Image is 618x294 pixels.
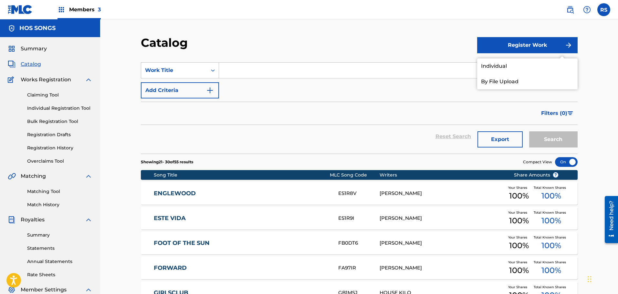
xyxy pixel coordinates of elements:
span: Total Known Shares [534,210,569,215]
a: Summary [27,232,92,238]
span: 100 % [509,215,529,227]
a: ESTE VIDA [154,215,330,222]
a: SummarySummary [8,45,47,53]
span: Compact View [523,159,552,165]
span: Your Shares [508,285,530,289]
div: Help [581,3,593,16]
div: [PERSON_NAME] [380,239,504,247]
img: help [583,6,591,14]
span: 100 % [541,190,561,202]
span: Matching [21,172,46,180]
h5: HOS SONGS [19,25,56,32]
img: 9d2ae6d4665cec9f34b9.svg [206,86,214,94]
img: expand [85,76,92,84]
a: ENGLEWOOD [154,190,330,197]
div: [PERSON_NAME] [380,190,504,197]
div: ES1R9I [338,215,380,222]
span: Total Known Shares [534,185,569,190]
a: Bulk Registration Tool [27,118,92,125]
span: Share Amounts [514,172,559,178]
h2: Catalog [141,35,191,50]
span: 3 [98,6,101,13]
button: Export [477,131,523,147]
span: Summary [21,45,47,53]
a: Match History [27,201,92,208]
a: Individual [477,58,578,74]
span: Total Known Shares [534,285,569,289]
span: Total Known Shares [534,260,569,265]
span: Your Shares [508,210,530,215]
img: expand [85,216,92,224]
img: Catalog [8,60,16,68]
a: FOOT OF THE SUN [154,239,330,247]
a: CatalogCatalog [8,60,41,68]
span: Your Shares [508,260,530,265]
img: Royalties [8,216,16,224]
span: Your Shares [508,185,530,190]
button: Register Work [477,37,578,53]
img: filter [568,111,573,115]
span: 100 % [509,190,529,202]
form: Search Form [141,62,578,154]
a: Matching Tool [27,188,92,195]
img: Matching [8,172,16,180]
div: Song Title [154,172,330,178]
span: Catalog [21,60,41,68]
div: FB0DT6 [338,239,380,247]
img: MLC Logo [8,5,33,14]
p: Showing 21 - 30 of 55 results [141,159,193,165]
div: MLC Song Code [330,172,380,178]
a: Registration Drafts [27,131,92,138]
span: Royalties [21,216,45,224]
img: Summary [8,45,16,53]
a: Claiming Tool [27,92,92,98]
img: Member Settings [8,286,16,294]
iframe: Resource Center [600,193,618,245]
span: Members [69,6,101,13]
span: Total Known Shares [534,235,569,240]
a: Statements [27,245,92,252]
img: f7272a7cc735f4ea7f67.svg [565,41,572,49]
a: Public Search [564,3,577,16]
div: [PERSON_NAME] [380,215,504,222]
div: Drag [588,269,592,289]
div: User Menu [597,3,610,16]
a: FORWARD [154,264,330,272]
span: 100 % [541,265,561,276]
a: Rate Sheets [27,271,92,278]
span: 100 % [541,240,561,251]
span: Filters ( 0 ) [541,109,567,117]
a: By File Upload [477,74,578,89]
img: expand [85,172,92,180]
span: 100 % [509,240,529,251]
a: Registration History [27,145,92,151]
a: Overclaims Tool [27,158,92,165]
a: Annual Statements [27,258,92,265]
img: Top Rightsholders [58,6,65,14]
img: expand [85,286,92,294]
div: ES1R8V [338,190,380,197]
div: FA97IR [338,264,380,272]
span: 100 % [509,265,529,276]
span: Works Registration [21,76,71,84]
div: Writers [380,172,504,178]
a: Individual Registration Tool [27,105,92,112]
iframe: Chat Widget [586,263,618,294]
div: Work Title [145,66,203,74]
img: search [566,6,574,14]
img: Works Registration [8,76,16,84]
span: Member Settings [21,286,67,294]
button: Filters (0) [537,105,578,121]
button: Add Criteria [141,82,219,98]
span: 100 % [541,215,561,227]
img: Accounts [8,25,16,32]
div: [PERSON_NAME] [380,264,504,272]
span: Your Shares [508,235,530,240]
span: ? [553,172,558,177]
